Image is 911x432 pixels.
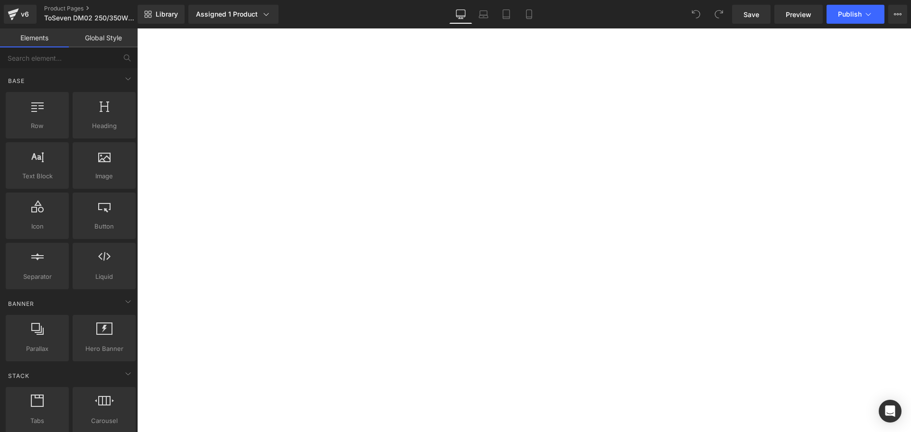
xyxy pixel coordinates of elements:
span: Publish [838,10,862,18]
span: ToSeven DM02 250/350W Mid Drive Motor [44,14,135,22]
div: Open Intercom Messenger [879,400,902,423]
a: Preview [774,5,823,24]
span: Image [75,171,133,181]
span: Icon [9,221,66,231]
span: Tabs [9,416,66,426]
button: More [888,5,907,24]
button: Redo [709,5,728,24]
button: Publish [827,5,884,24]
a: Desktop [449,5,472,24]
span: Liquid [75,272,133,282]
a: Mobile [518,5,540,24]
button: Undo [687,5,706,24]
a: New Library [138,5,185,24]
span: Separator [9,272,66,282]
span: Heading [75,121,133,131]
span: Carousel [75,416,133,426]
span: Library [156,10,178,18]
span: Stack [7,371,30,380]
div: Assigned 1 Product [196,9,271,19]
span: Button [75,221,133,231]
div: v6 [19,8,31,20]
span: Text Block [9,171,66,181]
span: Preview [786,9,811,19]
span: Save [744,9,759,19]
span: Banner [7,299,35,308]
span: Row [9,121,66,131]
span: Base [7,76,26,85]
a: Global Style [69,28,138,47]
a: Product Pages [44,5,153,12]
a: Laptop [472,5,495,24]
span: Hero Banner [75,344,133,354]
a: Tablet [495,5,518,24]
span: Parallax [9,344,66,354]
a: v6 [4,5,37,24]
